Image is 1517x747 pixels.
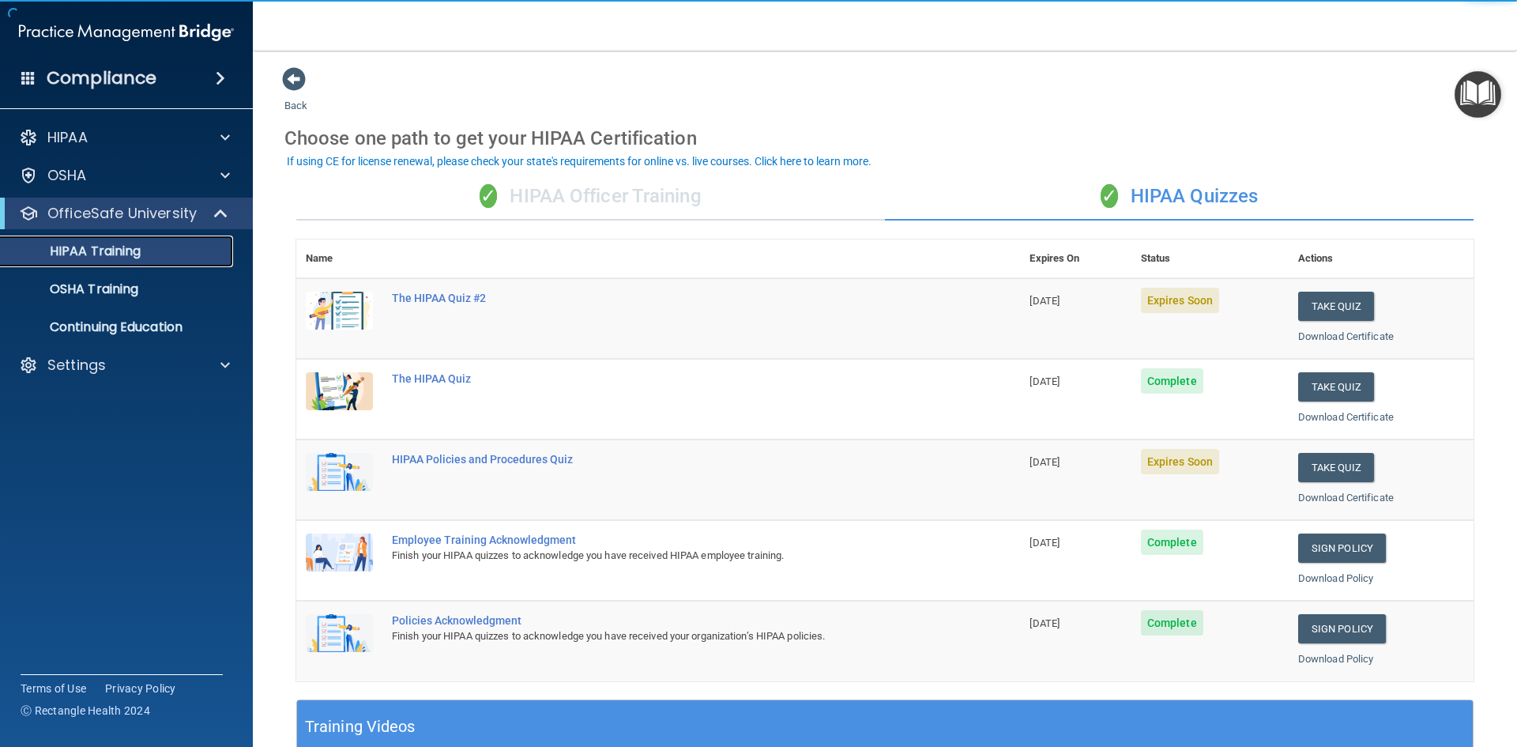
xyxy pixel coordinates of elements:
[284,115,1485,161] div: Choose one path to get your HIPAA Certification
[392,372,941,385] div: The HIPAA Quiz
[1298,453,1374,482] button: Take Quiz
[392,614,941,627] div: Policies Acknowledgment
[19,128,230,147] a: HIPAA
[105,681,176,696] a: Privacy Policy
[1298,492,1394,504] a: Download Certificate
[19,356,230,375] a: Settings
[392,453,941,466] div: HIPAA Policies and Procedures Quiz
[1141,530,1203,555] span: Complete
[1020,240,1131,278] th: Expires On
[1030,375,1060,387] span: [DATE]
[1455,71,1501,118] button: Open Resource Center
[47,204,197,223] p: OfficeSafe University
[885,173,1474,221] div: HIPAA Quizzes
[1141,449,1219,474] span: Expires Soon
[1030,456,1060,468] span: [DATE]
[1101,184,1118,208] span: ✓
[47,356,106,375] p: Settings
[10,281,138,297] p: OSHA Training
[1244,635,1498,698] iframe: Drift Widget Chat Controller
[1030,295,1060,307] span: [DATE]
[1298,572,1374,584] a: Download Policy
[287,156,871,167] div: If using CE for license renewal, please check your state's requirements for online vs. live cours...
[392,292,941,304] div: The HIPAA Quiz #2
[392,546,941,565] div: Finish your HIPAA quizzes to acknowledge you have received HIPAA employee training.
[480,184,497,208] span: ✓
[296,173,885,221] div: HIPAA Officer Training
[1298,534,1386,563] a: Sign Policy
[1298,330,1394,342] a: Download Certificate
[21,681,86,696] a: Terms of Use
[1298,411,1394,423] a: Download Certificate
[47,67,156,89] h4: Compliance
[1141,610,1203,636] span: Complete
[1141,288,1219,313] span: Expires Soon
[19,166,230,185] a: OSHA
[47,166,87,185] p: OSHA
[21,703,150,719] span: Ⓒ Rectangle Health 2024
[296,240,382,278] th: Name
[10,243,141,259] p: HIPAA Training
[10,319,226,335] p: Continuing Education
[1298,372,1374,402] button: Take Quiz
[1131,240,1289,278] th: Status
[47,128,88,147] p: HIPAA
[1030,537,1060,549] span: [DATE]
[19,17,234,48] img: PMB logo
[1030,617,1060,629] span: [DATE]
[1298,614,1386,643] a: Sign Policy
[392,627,941,646] div: Finish your HIPAA quizzes to acknowledge you have received your organization’s HIPAA policies.
[1289,240,1474,278] th: Actions
[1298,292,1374,321] button: Take Quiz
[305,713,416,741] h5: Training Videos
[392,534,941,546] div: Employee Training Acknowledgment
[1141,368,1203,394] span: Complete
[284,81,307,111] a: Back
[19,204,229,223] a: OfficeSafe University
[284,153,874,169] button: If using CE for license renewal, please check your state's requirements for online vs. live cours...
